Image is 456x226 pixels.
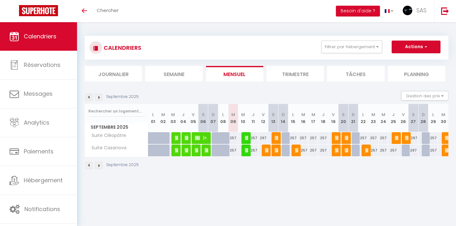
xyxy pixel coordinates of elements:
[332,112,335,118] abbr: V
[148,104,158,132] th: 01
[24,176,63,184] span: Hébergement
[335,132,338,144] span: [PERSON_NAME]
[371,112,375,118] abbr: M
[428,132,439,144] div: 257
[288,104,299,132] th: 15
[382,112,385,118] abbr: M
[275,132,278,144] span: [PERSON_NAME]
[408,132,419,144] div: 297
[268,104,278,132] th: 13
[198,104,208,132] th: 06
[321,41,382,53] button: Filtrer par hébergement
[308,104,318,132] th: 17
[402,112,405,118] abbr: V
[208,104,218,132] th: 07
[358,132,369,144] div: 257
[318,145,328,156] div: 257
[88,106,145,117] input: Rechercher un logement...
[278,104,288,132] th: 14
[248,132,258,144] div: 257
[238,104,248,132] th: 10
[441,7,449,15] img: logout
[241,112,245,118] abbr: M
[195,144,198,156] span: [PERSON_NAME]
[152,112,154,118] abbr: L
[378,104,389,132] th: 24
[328,104,338,132] th: 19
[398,104,408,132] th: 26
[185,144,188,156] span: [PERSON_NAME]
[222,112,224,118] abbr: L
[245,132,248,144] span: [PERSON_NAME]
[267,66,324,81] li: Trimestre
[85,66,142,81] li: Journalier
[258,104,268,132] th: 12
[368,145,378,156] div: 257
[428,104,439,132] th: 29
[345,144,348,156] span: [PERSON_NAME]
[295,144,299,156] span: [PERSON_NAME]
[352,112,355,118] abbr: D
[182,112,184,118] abbr: J
[19,5,58,16] img: Super Booking
[24,147,54,155] span: Paiements
[311,112,315,118] abbr: M
[24,32,56,40] span: Calendriers
[275,144,278,156] span: [PERSON_NAME]
[248,104,258,132] th: 11
[24,119,49,126] span: Analytics
[327,66,384,81] li: Tâches
[308,145,318,156] div: 257
[212,112,215,118] abbr: D
[86,132,128,139] span: Suite Cléopâtre
[262,112,265,118] abbr: V
[378,132,389,144] div: 257
[158,104,168,132] th: 02
[378,145,389,156] div: 257
[245,144,248,156] span: [PERSON_NAME]
[161,112,165,118] abbr: M
[298,145,308,156] div: 257
[171,112,175,118] abbr: M
[441,112,445,118] abbr: M
[231,112,235,118] abbr: M
[412,112,415,118] abbr: S
[392,41,440,53] button: Actions
[168,104,178,132] th: 03
[205,144,208,156] span: Amelie Le Ray
[392,112,395,118] abbr: J
[178,104,188,132] th: 04
[318,104,328,132] th: 18
[335,144,338,156] span: [PERSON_NAME]
[248,145,258,156] div: 257
[416,6,427,14] span: SAS
[265,144,268,156] span: [PERSON_NAME]
[192,112,195,118] abbr: V
[358,104,369,132] th: 22
[298,104,308,132] th: 16
[365,144,369,156] span: [PERSON_NAME]
[322,112,324,118] abbr: J
[401,91,448,100] button: Gestion des prix
[428,145,439,156] div: 257
[318,132,328,144] div: 257
[202,112,205,118] abbr: S
[336,6,380,16] button: Besoin d'aide ?
[252,112,254,118] abbr: J
[24,90,53,98] span: Messages
[97,7,119,14] span: Chercher
[228,132,238,144] div: 257
[368,104,378,132] th: 23
[258,132,268,144] div: 297
[388,145,398,156] div: 257
[345,132,348,144] span: [PERSON_NAME]
[228,145,238,156] div: 257
[175,132,178,144] span: [PERSON_NAME] LE MER
[24,61,61,69] span: Réservations
[422,112,425,118] abbr: D
[292,112,294,118] abbr: L
[342,112,345,118] abbr: S
[298,132,308,144] div: 257
[145,66,202,81] li: Semaine
[106,162,139,168] p: Septembre 2025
